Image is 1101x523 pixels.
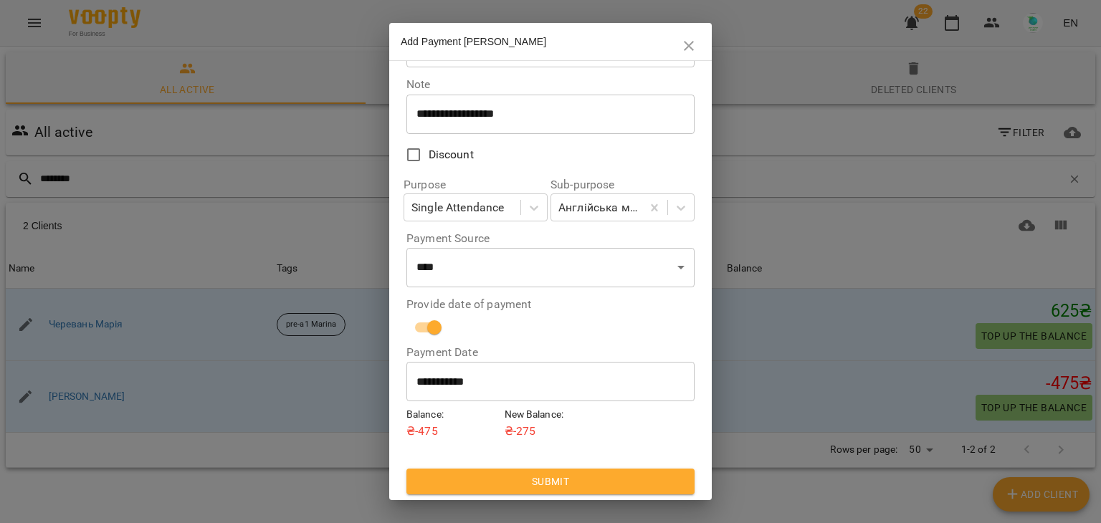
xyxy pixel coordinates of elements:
[406,423,499,440] p: ₴ -475
[404,179,548,191] label: Purpose
[406,347,695,358] label: Payment Date
[406,299,695,310] label: Provide date of payment
[401,36,546,47] span: Add Payment [PERSON_NAME]
[406,469,695,494] button: Submit
[550,179,695,191] label: Sub-purpose
[505,423,597,440] p: ₴ -275
[505,407,597,423] h6: New Balance :
[558,199,643,216] div: Англійська мова, Індив, 45 хв
[406,407,499,423] h6: Balance :
[406,233,695,244] label: Payment Source
[411,199,505,216] div: Single Attendance
[429,146,474,163] span: Discount
[418,473,683,490] span: Submit
[406,79,695,90] label: Note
